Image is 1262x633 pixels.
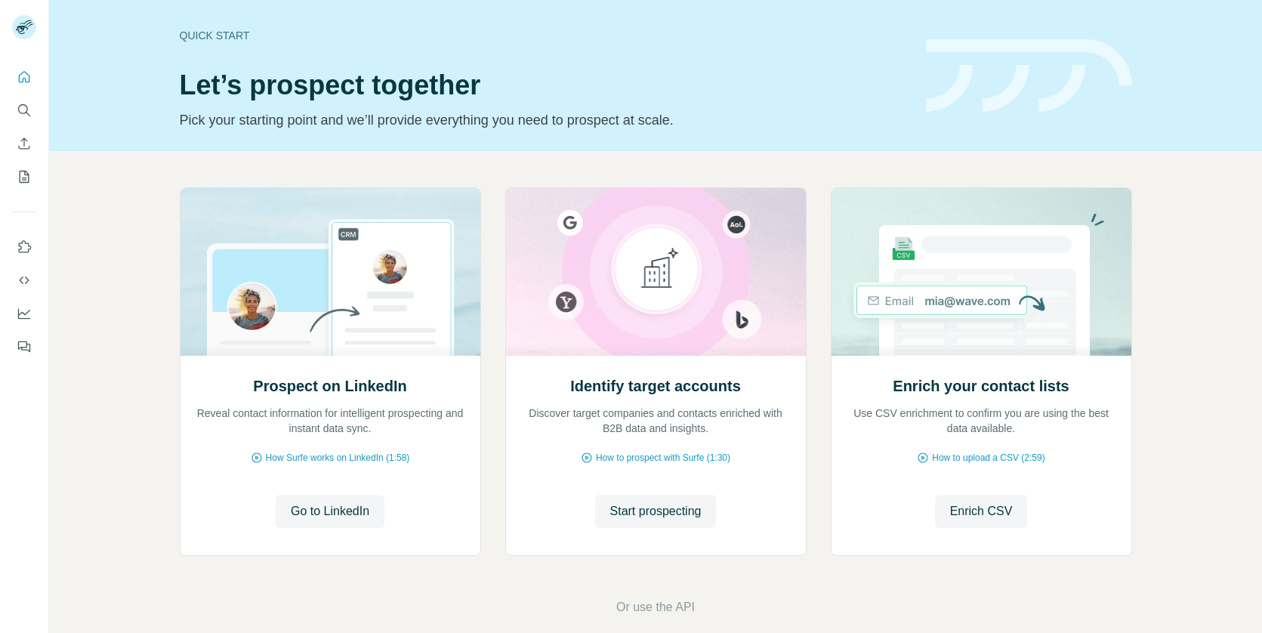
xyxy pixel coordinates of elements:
[12,233,36,261] button: Use Surfe on LinkedIn
[893,375,1069,397] h2: Enrich your contact lists
[595,495,717,528] button: Start prospecting
[180,110,908,131] p: Pick your starting point and we’ll provide everything you need to prospect at scale.
[505,188,807,356] img: Identify target accounts
[932,451,1044,465] span: How to upload a CSV (2:59)
[935,495,1028,528] button: Enrich CSV
[950,502,1013,520] span: Enrich CSV
[12,97,36,124] button: Search
[521,406,791,436] p: Discover target companies and contacts enriched with B2B data and insights.
[616,598,695,616] button: Or use the API
[291,502,369,520] span: Go to LinkedIn
[180,28,908,43] div: Quick start
[266,451,410,465] span: How Surfe works on LinkedIn (1:58)
[180,70,908,100] h1: Let’s prospect together
[610,502,702,520] span: Start prospecting
[570,375,741,397] h2: Identify target accounts
[12,333,36,360] button: Feedback
[847,406,1116,436] p: Use CSV enrichment to confirm you are using the best data available.
[253,375,406,397] h2: Prospect on LinkedIn
[12,163,36,190] button: My lists
[276,495,384,528] button: Go to LinkedIn
[196,406,465,436] p: Reveal contact information for intelligent prospecting and instant data sync.
[596,451,730,465] span: How to prospect with Surfe (1:30)
[12,300,36,327] button: Dashboard
[12,130,36,157] button: Enrich CSV
[12,267,36,294] button: Use Surfe API
[12,63,36,91] button: Quick start
[180,188,481,356] img: Prospect on LinkedIn
[926,39,1132,113] img: banner
[831,188,1132,356] img: Enrich your contact lists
